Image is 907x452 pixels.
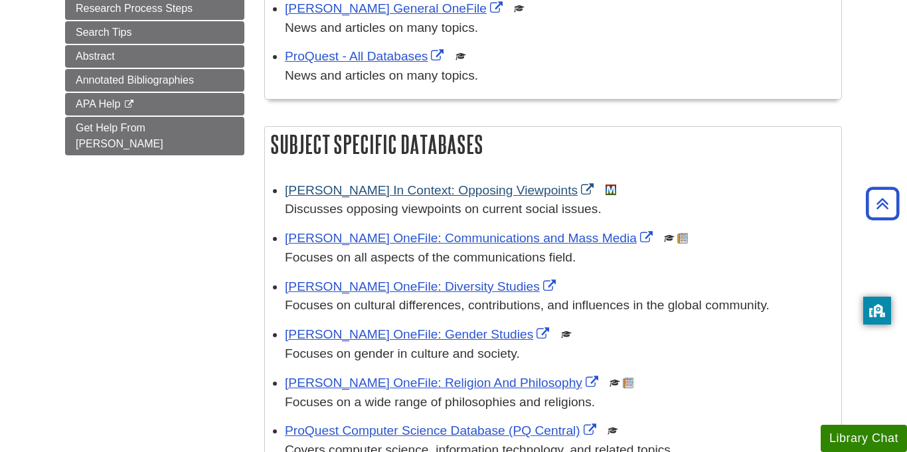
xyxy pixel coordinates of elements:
[285,279,559,293] a: Link opens in new window
[285,393,835,412] p: Focuses on a wide range of philosophies and religions.
[664,233,675,244] img: Scholarly or Peer Reviewed
[285,66,835,86] p: News and articles on many topics.
[608,425,618,436] img: Scholarly or Peer Reviewed
[285,376,602,390] a: Link opens in new window
[610,378,620,388] img: Scholarly or Peer Reviewed
[285,19,835,38] p: News and articles on many topics.
[561,329,572,340] img: Scholarly or Peer Reviewed
[677,233,688,244] img: Newspapers
[623,378,633,388] img: Newspapers
[285,296,835,315] p: Focuses on cultural differences, contributions, and influences in the global community.
[65,21,244,44] a: Search Tips
[65,93,244,115] a: APA Help
[606,185,616,195] img: MeL (Michigan electronic Library)
[863,297,891,325] button: privacy banner
[285,231,656,245] a: Link opens in new window
[455,51,466,62] img: Scholarly or Peer Reviewed
[285,423,600,437] a: Link opens in new window
[65,45,244,68] a: Abstract
[65,117,244,155] a: Get Help From [PERSON_NAME]
[76,3,193,14] span: Research Process Steps
[76,27,131,38] span: Search Tips
[861,194,904,212] a: Back to Top
[285,200,835,219] p: Discusses opposing viewpoints on current social issues.
[285,1,506,15] a: Link opens in new window
[124,100,135,109] i: This link opens in a new window
[821,425,907,452] button: Library Chat
[285,344,835,364] p: Focuses on gender in culture and society.
[265,127,841,162] h2: Subject Specific Databases
[65,69,244,92] a: Annotated Bibliographies
[76,122,163,149] span: Get Help From [PERSON_NAME]
[285,248,835,267] p: Focuses on all aspects of the communications field.
[76,98,120,110] span: APA Help
[285,327,552,341] a: Link opens in new window
[514,3,525,14] img: Scholarly or Peer Reviewed
[285,183,597,197] a: Link opens in new window
[76,50,115,62] span: Abstract
[76,74,194,86] span: Annotated Bibliographies
[285,49,447,63] a: Link opens in new window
